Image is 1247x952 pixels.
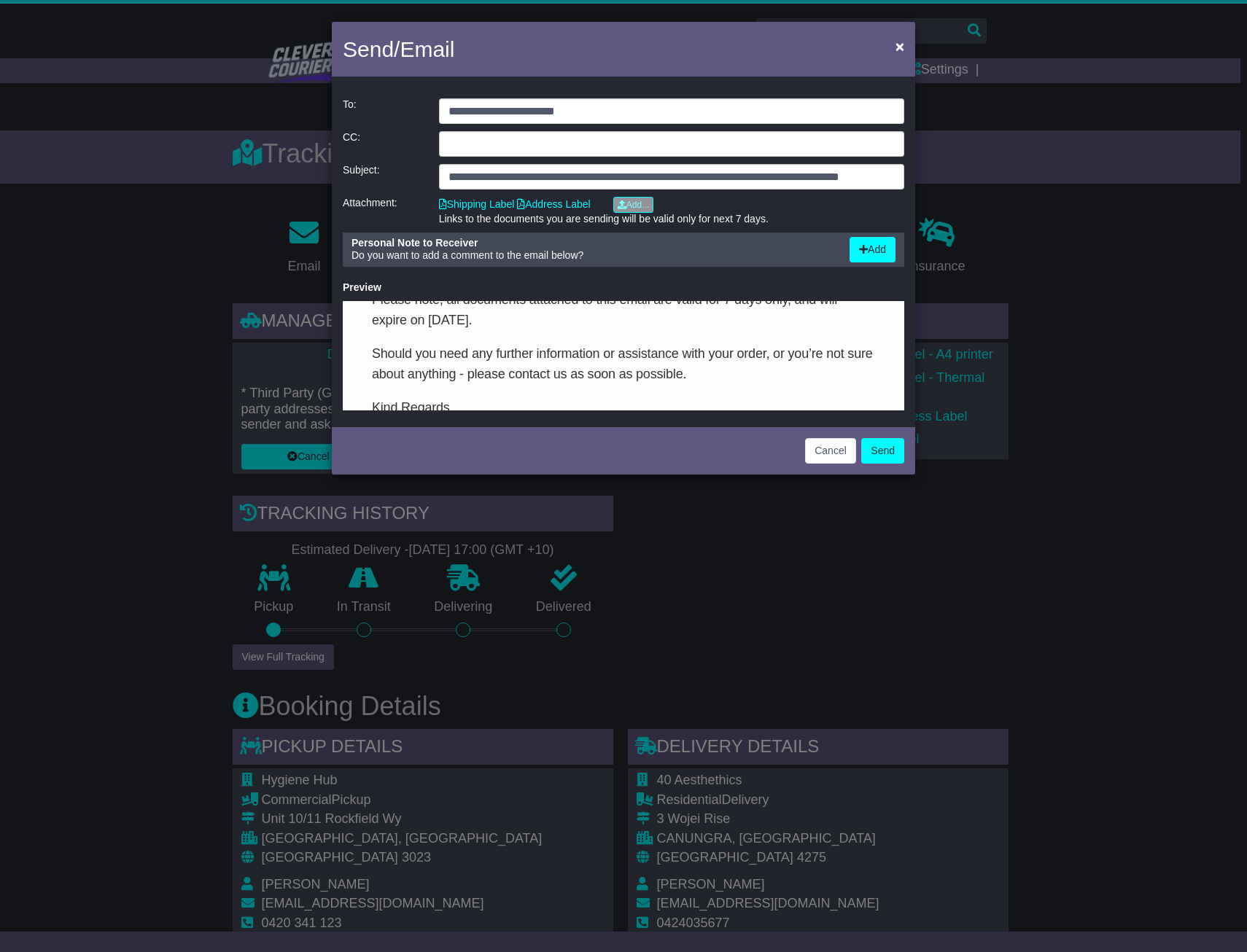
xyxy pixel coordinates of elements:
p: Kind Regards, [29,96,532,117]
div: CC: [335,131,432,157]
a: Address Label [517,198,591,210]
button: Send [861,438,904,464]
button: Close [888,31,912,61]
div: Attachment: [335,197,432,225]
div: Links to the documents you are sending will be valid only for next 7 days. [439,213,904,225]
a: Shipping Label [439,198,515,210]
a: Add... [613,197,653,213]
div: Preview [343,281,904,294]
p: Should you need any further information or assistance with your order, or you’re not sure about a... [29,42,532,83]
span: × [896,38,904,55]
button: Cancel [805,438,856,464]
div: To: [335,98,432,124]
div: Personal Note to Receiver [351,237,835,249]
button: Add [850,237,896,262]
div: Subject: [335,164,432,190]
div: Do you want to add a comment to the email below? [344,237,842,262]
h4: Send/Email [343,33,454,66]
